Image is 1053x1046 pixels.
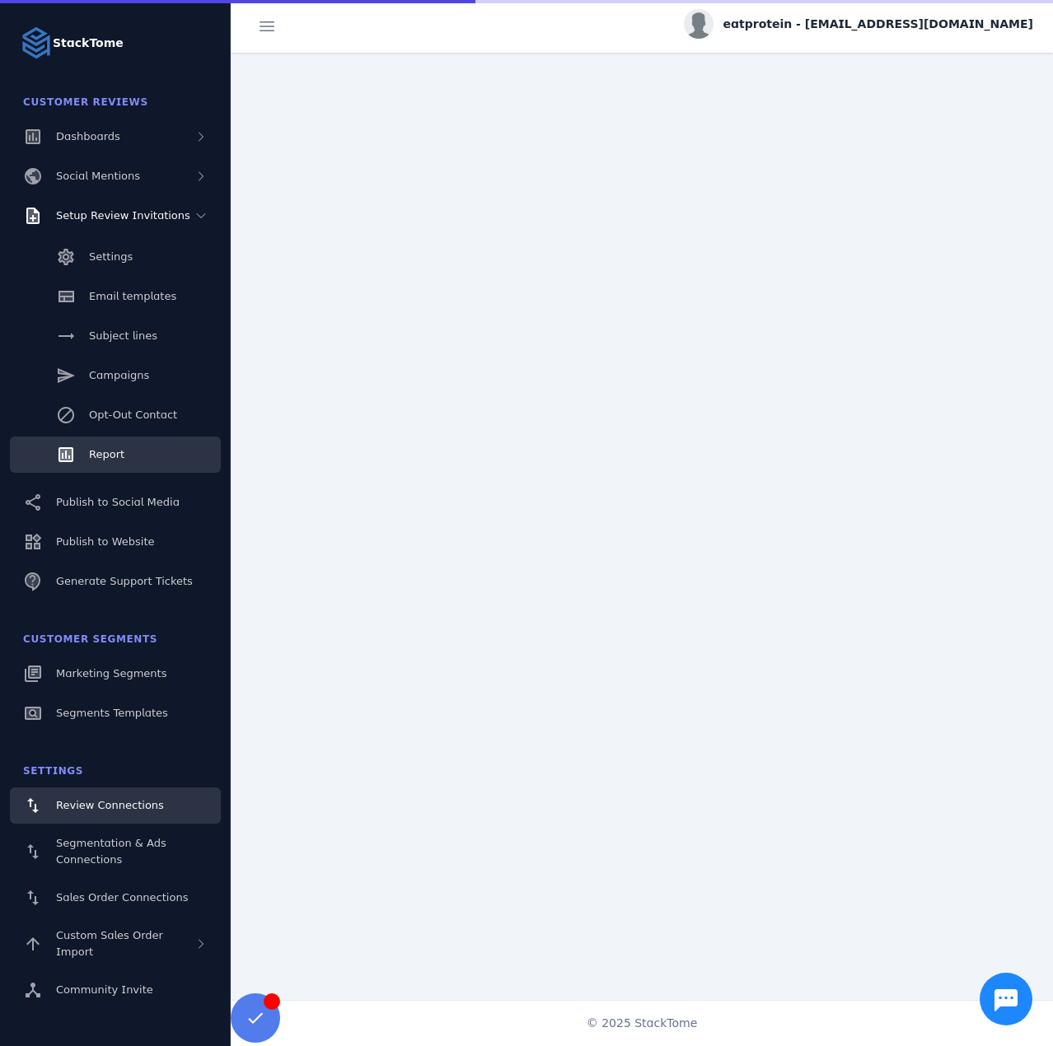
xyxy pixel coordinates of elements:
span: Social Mentions [56,170,140,182]
a: Settings [10,239,221,275]
span: Segments Templates [56,707,168,719]
span: Campaigns [89,369,149,381]
a: Generate Support Tickets [10,563,221,600]
span: Opt-Out Contact [89,409,177,421]
span: Review Connections [56,799,164,811]
span: Segmentation & Ads Connections [56,837,166,866]
span: Report [89,448,124,460]
span: Settings [89,250,133,263]
a: Campaigns [10,357,221,394]
a: Email templates [10,278,221,315]
span: Publish to Website [56,535,154,548]
a: Segments Templates [10,695,221,731]
a: Sales Order Connections [10,880,221,916]
span: Sales Order Connections [56,891,188,904]
a: Review Connections [10,787,221,824]
a: Segmentation & Ads Connections [10,827,221,876]
span: Generate Support Tickets [56,575,193,587]
strong: StackTome [53,35,124,52]
button: eatprotein - [EMAIL_ADDRESS][DOMAIN_NAME] [684,9,1033,39]
span: Dashboards [56,130,120,142]
span: Custom Sales Order Import [56,929,163,958]
span: Marketing Segments [56,667,166,679]
span: Customer Segments [23,633,157,645]
a: Opt-Out Contact [10,397,221,433]
span: Customer Reviews [23,96,148,108]
span: Publish to Social Media [56,496,180,508]
span: Setup Review Invitations [56,209,190,222]
a: Publish to Website [10,524,221,560]
span: © 2025 StackTome [587,1015,698,1032]
span: Community Invite [56,983,153,996]
span: Subject lines [89,329,157,342]
a: Subject lines [10,318,221,354]
a: Marketing Segments [10,656,221,692]
img: Logo image [20,26,53,59]
a: Community Invite [10,972,221,1008]
a: Report [10,437,221,473]
span: eatprotein - [EMAIL_ADDRESS][DOMAIN_NAME] [723,16,1033,33]
span: Settings [23,765,83,777]
img: profile.jpg [684,9,714,39]
span: Email templates [89,290,176,302]
a: Publish to Social Media [10,484,221,521]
